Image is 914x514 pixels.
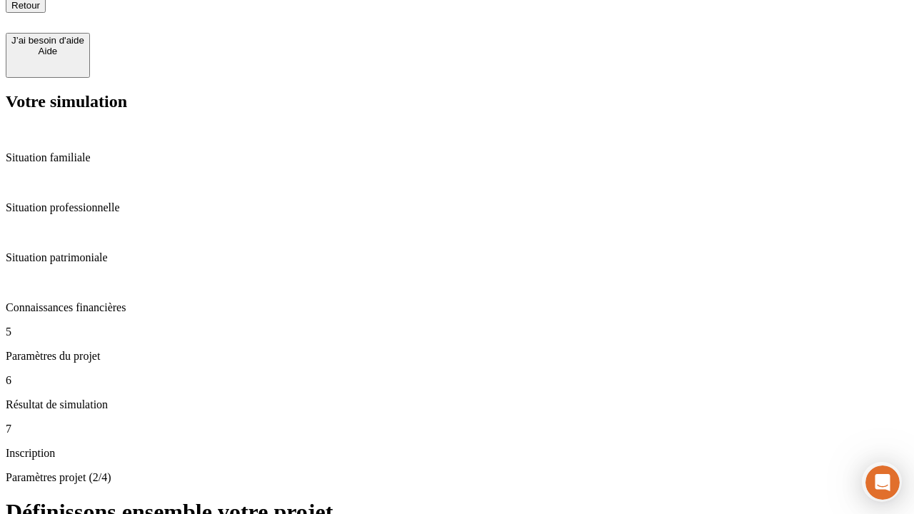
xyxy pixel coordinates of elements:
[6,301,908,314] p: Connaissances financières
[6,201,908,214] p: Situation professionnelle
[6,423,908,435] p: 7
[6,92,908,111] h2: Votre simulation
[6,471,908,484] p: Paramètres projet (2/4)
[6,350,908,363] p: Paramètres du projet
[6,447,908,460] p: Inscription
[865,465,900,500] iframe: Intercom live chat
[862,462,902,502] iframe: Intercom live chat discovery launcher
[6,151,908,164] p: Situation familiale
[6,374,908,387] p: 6
[6,398,908,411] p: Résultat de simulation
[11,46,84,56] div: Aide
[6,33,90,78] button: J’ai besoin d'aideAide
[6,251,908,264] p: Situation patrimoniale
[6,326,908,338] p: 5
[11,35,84,46] div: J’ai besoin d'aide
